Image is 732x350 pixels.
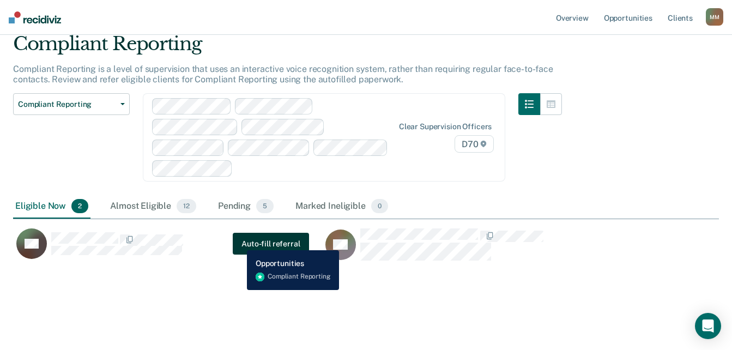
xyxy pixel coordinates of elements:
[695,313,721,339] div: Open Intercom Messenger
[13,33,562,64] div: Compliant Reporting
[13,64,553,85] p: Compliant Reporting is a level of supervision that uses an interactive voice recognition system, ...
[177,199,196,213] span: 12
[9,11,61,23] img: Recidiviz
[706,8,723,26] div: M M
[13,228,322,271] div: CaseloadOpportunityCell-00572380
[233,233,308,255] a: Navigate to form link
[108,195,198,219] div: Almost Eligible12
[322,228,631,271] div: CaseloadOpportunityCell-00659254
[13,93,130,115] button: Compliant Reporting
[18,100,116,109] span: Compliant Reporting
[293,195,390,219] div: Marked Ineligible0
[455,135,494,153] span: D70
[216,195,276,219] div: Pending5
[706,8,723,26] button: MM
[233,233,308,255] button: Auto-fill referral
[371,199,388,213] span: 0
[71,199,88,213] span: 2
[399,122,492,131] div: Clear supervision officers
[256,199,274,213] span: 5
[13,195,90,219] div: Eligible Now2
